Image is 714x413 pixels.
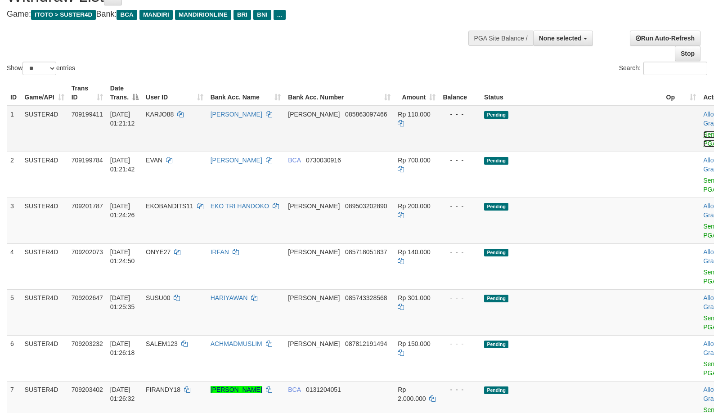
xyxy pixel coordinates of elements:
[539,35,582,42] span: None selected
[107,80,142,106] th: Date Trans.: activate to sort column descending
[675,46,701,61] a: Stop
[398,111,430,118] span: Rp 110.000
[306,386,341,393] span: Copy 0131204051 to clipboard
[443,202,477,211] div: - - -
[21,335,68,381] td: SUSTER4D
[394,80,439,106] th: Amount: activate to sort column ascending
[288,340,340,347] span: [PERSON_NAME]
[21,289,68,335] td: SUSTER4D
[7,335,21,381] td: 6
[21,198,68,243] td: SUSTER4D
[68,80,107,106] th: Trans ID: activate to sort column ascending
[484,295,508,302] span: Pending
[146,157,162,164] span: EVAN
[468,31,533,46] div: PGA Site Balance /
[117,10,137,20] span: BCA
[72,340,103,347] span: 709203232
[31,10,96,20] span: ITOTO > SUSTER4D
[110,248,135,265] span: [DATE] 01:24:50
[72,111,103,118] span: 709199411
[72,248,103,256] span: 709202073
[146,111,174,118] span: KARJO88
[253,10,271,20] span: BNI
[207,80,285,106] th: Bank Acc. Name: activate to sort column ascending
[234,10,251,20] span: BRI
[7,10,467,19] h4: Game: Bank:
[345,248,387,256] span: Copy 085718051837 to clipboard
[139,10,173,20] span: MANDIRI
[443,156,477,165] div: - - -
[443,293,477,302] div: - - -
[211,248,229,256] a: IRFAN
[211,111,262,118] a: [PERSON_NAME]
[110,386,135,402] span: [DATE] 01:26:32
[533,31,593,46] button: None selected
[7,198,21,243] td: 3
[175,10,231,20] span: MANDIRIONLINE
[443,339,477,348] div: - - -
[110,340,135,356] span: [DATE] 01:26:18
[110,111,135,127] span: [DATE] 01:21:12
[663,80,700,106] th: Op: activate to sort column ascending
[21,80,68,106] th: Game/API: activate to sort column ascending
[72,157,103,164] span: 709199784
[7,289,21,335] td: 5
[72,386,103,393] span: 709203402
[146,340,178,347] span: SALEM123
[7,152,21,198] td: 2
[7,243,21,289] td: 4
[21,243,68,289] td: SUSTER4D
[345,340,387,347] span: Copy 087812191494 to clipboard
[110,157,135,173] span: [DATE] 01:21:42
[288,294,340,301] span: [PERSON_NAME]
[345,202,387,210] span: Copy 089503202890 to clipboard
[398,386,426,402] span: Rp 2.000.000
[439,80,480,106] th: Balance
[110,202,135,219] span: [DATE] 01:24:26
[146,386,180,393] span: FIRANDY18
[443,385,477,394] div: - - -
[211,202,269,210] a: EKO TRI HANDOKO
[7,106,21,152] td: 1
[484,386,508,394] span: Pending
[21,152,68,198] td: SUSTER4D
[484,111,508,119] span: Pending
[288,157,301,164] span: BCA
[443,110,477,119] div: - - -
[288,248,340,256] span: [PERSON_NAME]
[345,294,387,301] span: Copy 085743328568 to clipboard
[21,106,68,152] td: SUSTER4D
[484,341,508,348] span: Pending
[480,80,663,106] th: Status
[288,111,340,118] span: [PERSON_NAME]
[484,249,508,256] span: Pending
[398,248,430,256] span: Rp 140.000
[7,80,21,106] th: ID
[72,202,103,210] span: 709201787
[22,62,56,75] select: Showentries
[7,62,75,75] label: Show entries
[274,10,286,20] span: ...
[630,31,701,46] a: Run Auto-Refresh
[619,62,707,75] label: Search:
[211,294,248,301] a: HARIYAWAN
[72,294,103,301] span: 709202647
[443,247,477,256] div: - - -
[643,62,707,75] input: Search:
[288,202,340,210] span: [PERSON_NAME]
[110,294,135,310] span: [DATE] 01:25:35
[211,386,262,393] a: [PERSON_NAME]
[484,157,508,165] span: Pending
[284,80,394,106] th: Bank Acc. Number: activate to sort column ascending
[142,80,207,106] th: User ID: activate to sort column ascending
[146,294,170,301] span: SUSU00
[398,157,430,164] span: Rp 700.000
[211,157,262,164] a: [PERSON_NAME]
[306,157,341,164] span: Copy 0730030916 to clipboard
[211,340,262,347] a: ACHMADMUSLIM
[146,248,171,256] span: ONYE27
[398,340,430,347] span: Rp 150.000
[345,111,387,118] span: Copy 085863097466 to clipboard
[484,203,508,211] span: Pending
[288,386,301,393] span: BCA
